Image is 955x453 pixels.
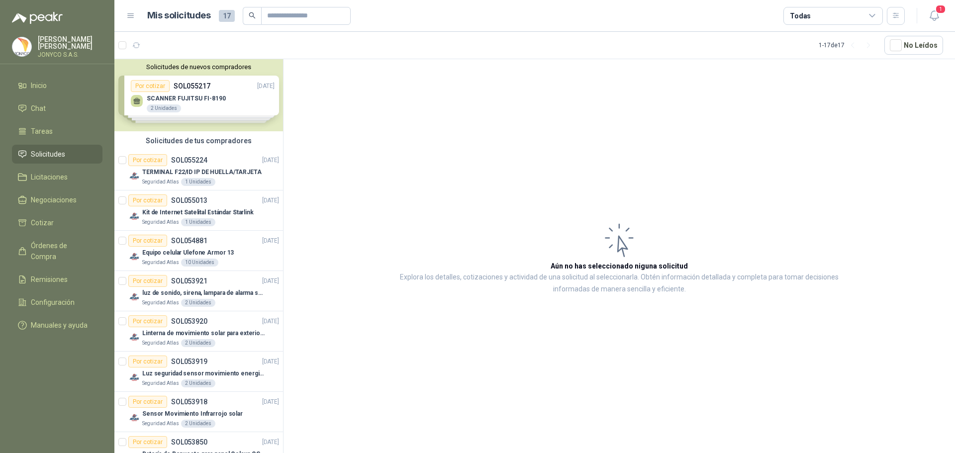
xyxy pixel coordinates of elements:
p: [DATE] [262,438,279,447]
span: Inicio [31,80,47,91]
a: Por cotizarSOL053919[DATE] Company LogoLuz seguridad sensor movimiento energia solarSeguridad Atl... [114,352,283,392]
a: Remisiones [12,270,102,289]
div: 1 - 17 de 17 [819,37,876,53]
button: Solicitudes de nuevos compradores [118,63,279,71]
div: Todas [790,10,811,21]
a: Por cotizarSOL055013[DATE] Company LogoKit de Internet Satelital Estándar StarlinkSeguridad Atlas... [114,190,283,231]
p: Luz seguridad sensor movimiento energia solar [142,369,266,378]
a: Chat [12,99,102,118]
a: Órdenes de Compra [12,236,102,266]
img: Company Logo [128,170,140,182]
span: Manuales y ayuda [31,320,88,331]
a: Tareas [12,122,102,141]
button: No Leídos [884,36,943,55]
div: Solicitudes de nuevos compradoresPor cotizarSOL055217[DATE] SCANNER FUJITSU FI-81902 UnidadesPor ... [114,59,283,131]
div: 2 Unidades [181,299,215,307]
div: Solicitudes de tus compradores [114,131,283,150]
img: Company Logo [12,37,31,56]
div: Por cotizar [128,154,167,166]
span: 1 [935,4,946,14]
p: [DATE] [262,317,279,326]
p: Seguridad Atlas [142,339,179,347]
p: [DATE] [262,196,279,205]
a: Configuración [12,293,102,312]
div: Por cotizar [128,315,167,327]
div: 1 Unidades [181,178,215,186]
h1: Mis solicitudes [147,8,211,23]
img: Company Logo [128,412,140,424]
div: 2 Unidades [181,420,215,428]
img: Company Logo [128,291,140,303]
div: 1 Unidades [181,218,215,226]
img: Company Logo [128,251,140,263]
div: 2 Unidades [181,339,215,347]
a: Licitaciones [12,168,102,186]
p: Sensor Movimiento Infrarrojo solar [142,409,243,419]
div: 2 Unidades [181,379,215,387]
a: Solicitudes [12,145,102,164]
a: Por cotizarSOL053920[DATE] Company LogoLinterna de movimiento solar para exteriores con 77 ledsSe... [114,311,283,352]
span: search [249,12,256,19]
p: [DATE] [262,236,279,246]
span: Solicitudes [31,149,65,160]
p: [DATE] [262,357,279,366]
span: Configuración [31,297,75,308]
a: Por cotizarSOL054881[DATE] Company LogoEquipo celular Ulefone Armor 13Seguridad Atlas10 Unidades [114,231,283,271]
p: JONYCO S.A.S. [38,52,102,58]
span: Negociaciones [31,194,77,205]
p: [DATE] [262,156,279,165]
p: SOL053921 [171,277,207,284]
p: SOL054881 [171,237,207,244]
span: Remisiones [31,274,68,285]
a: Manuales y ayuda [12,316,102,335]
p: Equipo celular Ulefone Armor 13 [142,248,234,258]
p: Seguridad Atlas [142,259,179,267]
p: Explora los detalles, cotizaciones y actividad de una solicitud al seleccionarla. Obtén informaci... [383,272,856,295]
a: Cotizar [12,213,102,232]
p: Seguridad Atlas [142,218,179,226]
p: [DATE] [262,397,279,407]
img: Company Logo [128,331,140,343]
img: Logo peakr [12,12,63,24]
p: TERMINAL F22/ID IP DE HUELLA/TARJETA [142,168,262,177]
a: Por cotizarSOL053918[DATE] Company LogoSensor Movimiento Infrarrojo solarSeguridad Atlas2 Unidades [114,392,283,432]
p: [DATE] [262,276,279,286]
div: 10 Unidades [181,259,218,267]
p: luz de sonido, sirena, lampara de alarma solar [142,288,266,298]
span: Licitaciones [31,172,68,182]
p: Seguridad Atlas [142,420,179,428]
div: Por cotizar [128,356,167,367]
img: Company Logo [128,371,140,383]
div: Por cotizar [128,275,167,287]
span: Órdenes de Compra [31,240,93,262]
a: Negociaciones [12,190,102,209]
span: 17 [219,10,235,22]
p: SOL055013 [171,197,207,204]
span: Tareas [31,126,53,137]
p: SOL053918 [171,398,207,405]
p: Linterna de movimiento solar para exteriores con 77 leds [142,329,266,338]
p: SOL053919 [171,358,207,365]
p: Seguridad Atlas [142,379,179,387]
div: Por cotizar [128,235,167,247]
p: Seguridad Atlas [142,178,179,186]
p: [PERSON_NAME] [PERSON_NAME] [38,36,102,50]
p: Seguridad Atlas [142,299,179,307]
div: Por cotizar [128,436,167,448]
div: Por cotizar [128,194,167,206]
p: SOL053920 [171,318,207,325]
button: 1 [925,7,943,25]
a: Por cotizarSOL055224[DATE] Company LogoTERMINAL F22/ID IP DE HUELLA/TARJETASeguridad Atlas1 Unidades [114,150,283,190]
h3: Aún no has seleccionado niguna solicitud [551,261,688,272]
p: SOL053850 [171,439,207,446]
a: Inicio [12,76,102,95]
a: Por cotizarSOL053921[DATE] Company Logoluz de sonido, sirena, lampara de alarma solarSeguridad At... [114,271,283,311]
span: Cotizar [31,217,54,228]
img: Company Logo [128,210,140,222]
span: Chat [31,103,46,114]
p: SOL055224 [171,157,207,164]
p: Kit de Internet Satelital Estándar Starlink [142,208,254,217]
div: Por cotizar [128,396,167,408]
